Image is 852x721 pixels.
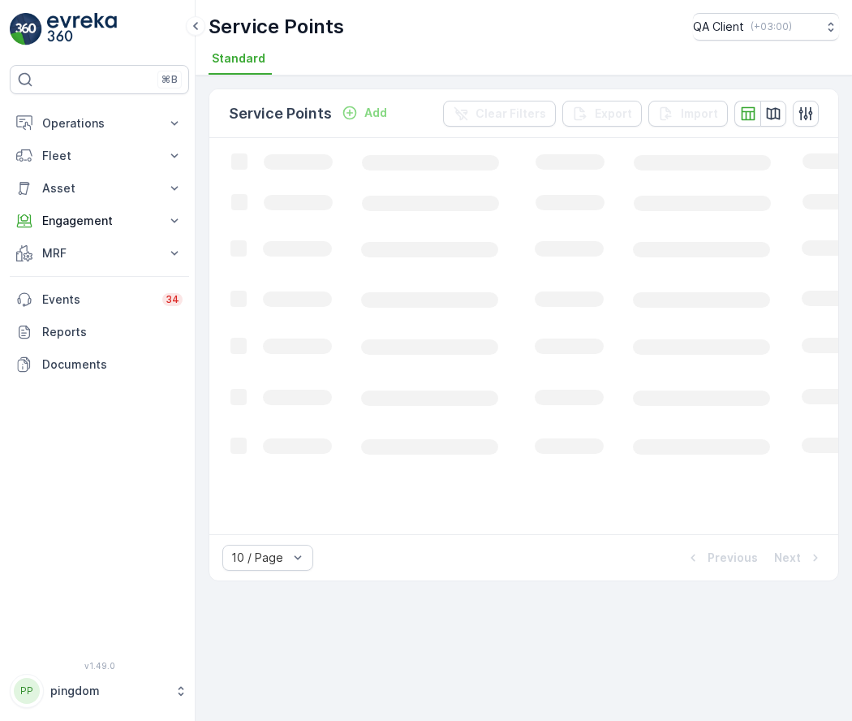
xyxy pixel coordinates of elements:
button: PPpingdom [10,674,189,708]
p: QA Client [693,19,744,35]
a: Reports [10,316,189,348]
a: Documents [10,348,189,381]
div: PP [14,678,40,704]
button: Previous [683,548,759,568]
p: 34 [166,293,179,306]
p: pingdom [50,683,166,699]
button: Next [772,548,825,568]
button: Export [562,101,642,127]
p: Events [42,291,153,308]
img: logo [10,13,42,45]
p: Engagement [42,213,157,229]
p: Fleet [42,148,157,164]
p: Clear Filters [475,106,546,122]
p: ⌘B [161,73,178,86]
p: Service Points [229,102,332,125]
p: Service Points [209,14,344,40]
button: QA Client(+03:00) [693,13,839,41]
button: MRF [10,237,189,270]
p: Add [364,105,387,121]
img: logo_light-DOdMpM7g.png [47,13,117,45]
button: Fleet [10,140,189,172]
p: Next [774,550,801,566]
p: Import [681,106,718,122]
p: Documents [42,356,183,373]
button: Engagement [10,205,189,237]
p: MRF [42,245,157,261]
button: Asset [10,172,189,205]
p: Asset [42,180,157,196]
p: Operations [42,115,157,132]
span: Standard [212,50,265,67]
span: v 1.49.0 [10,661,189,671]
p: Reports [42,324,183,340]
button: Operations [10,107,189,140]
p: Previous [708,550,758,566]
button: Import [648,101,728,127]
button: Add [335,103,394,123]
p: Export [595,106,632,122]
p: ( +03:00 ) [751,20,792,33]
button: Clear Filters [443,101,556,127]
a: Events34 [10,283,189,316]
